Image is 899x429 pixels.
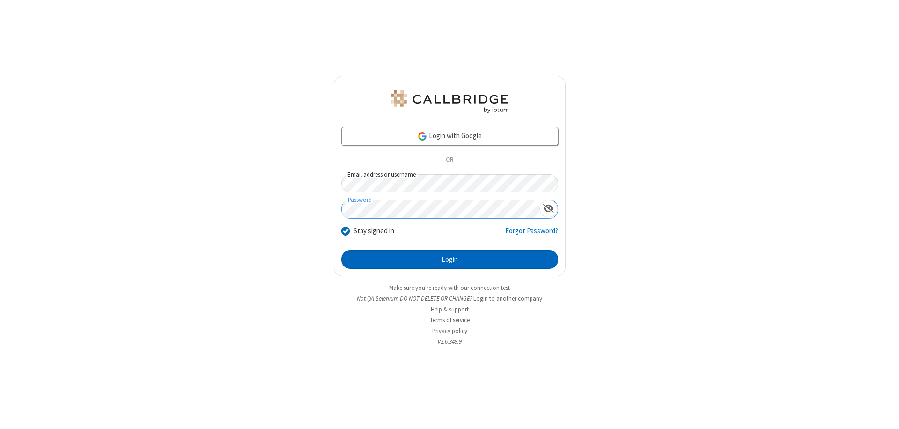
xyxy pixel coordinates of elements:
a: Login with Google [341,127,558,146]
a: Terms of service [430,316,470,324]
li: v2.6.349.9 [334,337,566,346]
a: Help & support [431,305,469,313]
span: OR [442,154,457,167]
a: Forgot Password? [505,226,558,244]
button: Login to another company [473,294,542,303]
label: Stay signed in [354,226,394,237]
li: Not QA Selenium DO NOT DELETE OR CHANGE? [334,294,566,303]
a: Make sure you're ready with our connection test [389,284,510,292]
a: Privacy policy [432,327,467,335]
button: Login [341,250,558,269]
input: Email address or username [341,174,558,192]
img: QA Selenium DO NOT DELETE OR CHANGE [389,90,510,113]
img: google-icon.png [417,131,427,141]
div: Show password [539,200,558,217]
input: Password [342,200,539,218]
